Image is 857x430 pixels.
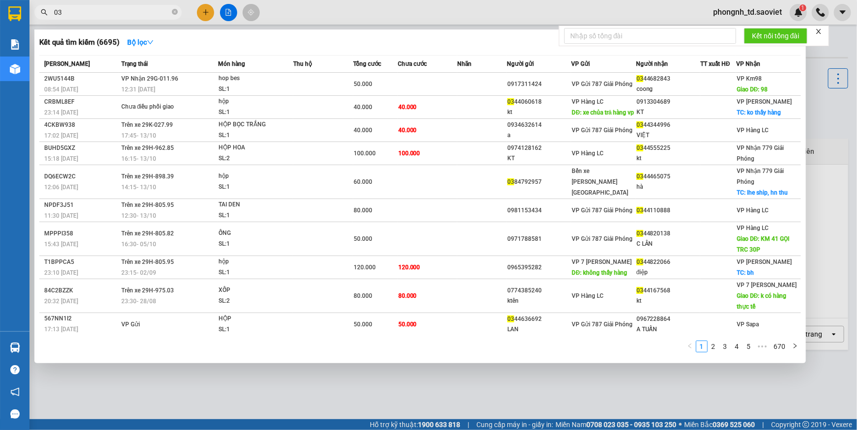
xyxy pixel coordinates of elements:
span: VP Hàng LC [737,127,769,134]
span: Nhãn [457,60,471,67]
div: 0967228864 [636,314,700,324]
span: Bến xe [PERSON_NAME] [GEOGRAPHIC_DATA] [572,168,628,196]
a: 670 [771,341,789,352]
img: warehouse-icon [10,64,20,74]
span: VP Gửi 787 Giải Phóng [572,81,633,87]
span: Thu hộ [293,60,312,67]
span: 03 [507,98,514,105]
span: ••• [755,341,771,352]
span: 03 [507,178,514,185]
span: [PERSON_NAME] [44,60,90,67]
span: 20:32 [DATE] [44,298,78,305]
div: T1BPPCA5 [44,257,118,267]
li: 1 [696,341,708,352]
div: 4CKBW938 [44,120,118,130]
span: Kết nối tổng đài [752,30,800,41]
span: Người nhận [636,60,668,67]
div: SL: 1 [219,130,292,141]
span: 03 [636,230,643,237]
span: 80.000 [398,292,417,299]
div: Chưa điều phối giao [121,102,195,113]
a: 5 [744,341,754,352]
span: 100.000 [398,150,420,157]
span: TT xuất HĐ [700,60,730,67]
span: 40.000 [354,104,372,111]
span: Trạng thái [121,60,148,67]
span: search [41,9,48,16]
div: 0913304689 [636,97,700,107]
div: CRBML8EF [44,97,118,107]
span: DĐ: xe chủa tră hàng vp [572,109,634,116]
div: SL: 1 [219,324,292,335]
span: Người gửi [507,60,534,67]
div: 44682843 [636,74,700,84]
div: 44060618 [507,97,571,107]
span: 15:18 [DATE] [44,155,78,162]
span: 50.000 [354,321,372,328]
span: Món hàng [218,60,245,67]
div: MPPPI358 [44,229,118,239]
span: Trên xe 29H-805.95 [121,258,174,265]
button: Kết nối tổng đài [744,28,807,44]
span: VP 7 [PERSON_NAME] [737,282,797,288]
div: 0974128162 [507,143,571,153]
a: 4 [732,341,743,352]
div: NPDF3J51 [44,200,118,210]
span: VP [PERSON_NAME] [737,258,792,265]
div: 567NN1I2 [44,314,118,324]
span: 40.000 [354,127,372,134]
div: SL: 1 [219,239,292,250]
div: SL: 1 [219,182,292,193]
span: 40.000 [398,104,417,111]
div: 44167568 [636,286,700,296]
span: 12:06 [DATE] [44,184,78,191]
div: VIỆT [636,130,700,141]
span: VP Gửi 787 Giải Phóng [572,235,633,242]
div: hộp [219,257,292,267]
span: Tổng cước [353,60,381,67]
span: 23:30 - 28/08 [121,298,156,305]
div: điệp [636,267,700,278]
span: VP Nhận 779 Giải Phóng [737,144,784,162]
span: VP Gửi [121,321,140,328]
span: 16:30 - 05/10 [121,241,156,248]
span: VP Nhận 779 Giải Phóng [737,168,784,185]
span: question-circle [10,365,20,374]
span: VP [PERSON_NAME] [737,98,792,105]
span: VP Gửi [571,60,590,67]
img: warehouse-icon [10,343,20,353]
span: VP Hàng LC [737,225,769,231]
span: VP Hàng LC [572,292,604,299]
div: 0917311424 [507,79,571,89]
span: right [792,343,798,349]
div: ktên [507,296,571,306]
span: TC: ko thấy hàng [737,109,781,116]
div: 84792957 [507,177,571,187]
span: 03 [507,315,514,322]
a: 2 [708,341,719,352]
li: 2 [708,341,719,352]
button: right [789,341,801,352]
div: hop bes [219,73,292,84]
span: 80.000 [354,207,372,214]
li: Next 5 Pages [755,341,771,352]
span: Trên xe 29H-975.03 [121,287,174,294]
li: Next Page [789,341,801,352]
span: 03 [636,173,643,180]
span: 23:15 - 02/09 [121,269,156,276]
span: 17:45 - 13/10 [121,132,156,139]
img: logo-vxr [8,6,21,21]
span: VP Sapa [737,321,759,328]
button: Bộ lọcdown [119,34,162,50]
span: 03 [636,75,643,82]
li: 670 [771,341,789,352]
div: 0965395282 [507,262,571,273]
span: Trên xe 29H-805.82 [121,230,174,237]
div: 44822066 [636,257,700,267]
li: 5 [743,341,755,352]
span: 23:10 [DATE] [44,269,78,276]
span: 12:31 [DATE] [121,86,155,93]
div: hộp [219,96,292,107]
div: 44465075 [636,172,700,182]
div: HỘP HOA [219,143,292,153]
